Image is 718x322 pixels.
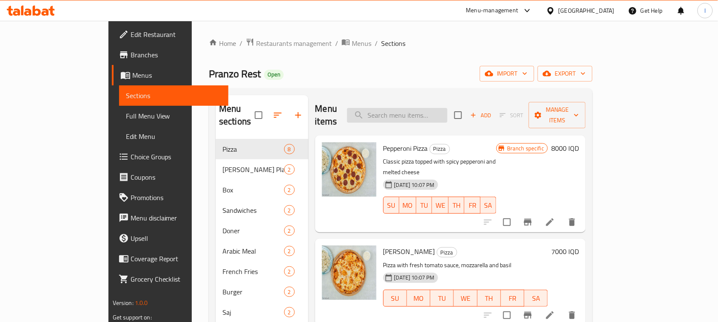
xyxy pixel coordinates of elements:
[112,24,228,45] a: Edit Restaurant
[449,197,464,214] button: TH
[216,180,308,200] div: Box2
[131,233,222,243] span: Upsell
[466,6,519,16] div: Menu-management
[498,213,516,231] span: Select to update
[112,228,228,249] a: Upsell
[383,290,407,307] button: SU
[119,126,228,147] a: Edit Menu
[375,38,378,48] li: /
[467,109,494,122] span: Add item
[131,274,222,284] span: Grocery Checklist
[222,226,284,236] span: Doner
[222,205,284,215] span: Sandwiches
[383,142,428,155] span: Pepperoni Pizza
[284,307,295,317] div: items
[410,292,427,305] span: MO
[538,66,593,82] button: export
[285,268,294,276] span: 2
[381,38,405,48] span: Sections
[518,212,538,232] button: Branch-specific-item
[383,197,399,214] button: SU
[222,185,284,195] span: Box
[222,266,284,277] span: French Fries
[135,297,148,308] span: 1.0.0
[131,29,222,40] span: Edit Restaurant
[407,290,430,307] button: MO
[209,64,261,83] span: Pranzo Rest
[504,144,547,153] span: Branch specific
[322,246,376,300] img: Margherita Pizza
[501,290,524,307] button: FR
[478,290,501,307] button: TH
[484,199,493,212] span: SA
[126,111,222,121] span: Full Menu View
[264,71,284,78] span: Open
[383,245,435,258] span: [PERSON_NAME]
[562,212,582,232] button: delete
[481,197,496,214] button: SA
[430,144,450,154] span: Pizza
[430,290,454,307] button: TU
[284,246,295,256] div: items
[288,105,308,125] button: Add section
[529,102,586,128] button: Manage items
[420,199,429,212] span: TU
[209,38,593,49] nav: breadcrumb
[250,106,268,124] span: Select all sections
[131,213,222,223] span: Menu disclaimer
[216,282,308,302] div: Burger2
[416,197,432,214] button: TU
[132,70,222,80] span: Menus
[452,199,461,212] span: TH
[126,131,222,141] span: Edit Menu
[536,105,579,126] span: Manage items
[457,292,474,305] span: WE
[112,249,228,269] a: Coverage Report
[494,109,529,122] span: Select section first
[468,199,477,212] span: FR
[383,156,496,178] p: Classic pizza topped with spicy pepperoni and melted cheese
[391,274,438,282] span: [DATE] 10:07 PM
[119,106,228,126] a: Full Menu View
[467,109,494,122] button: Add
[216,220,308,241] div: Doner2
[112,45,228,65] a: Branches
[449,106,467,124] span: Select section
[437,248,457,257] span: Pizza
[430,144,450,154] div: Pizza
[432,197,449,214] button: WE
[216,139,308,159] div: Pizza8
[558,6,615,15] div: [GEOGRAPHIC_DATA]
[480,66,534,82] button: import
[284,287,295,297] div: items
[352,38,371,48] span: Menus
[285,186,294,194] span: 2
[545,217,555,227] a: Edit menu item
[112,208,228,228] a: Menu disclaimer
[131,152,222,162] span: Choice Groups
[131,50,222,60] span: Branches
[222,144,284,154] span: Pizza
[285,247,294,255] span: 2
[285,308,294,316] span: 2
[131,192,222,203] span: Promotions
[285,288,294,296] span: 2
[219,102,255,128] h2: Menu sections
[704,6,706,15] span: l
[285,206,294,215] span: 2
[285,227,294,235] span: 2
[284,205,295,215] div: items
[131,254,222,264] span: Coverage Report
[524,290,548,307] button: SA
[383,260,548,271] p: Pizza with fresh tomato sauce, mozzarella and basil
[222,246,284,256] span: Arabic Meal
[216,261,308,282] div: French Fries2
[222,287,284,297] span: Burger
[112,187,228,208] a: Promotions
